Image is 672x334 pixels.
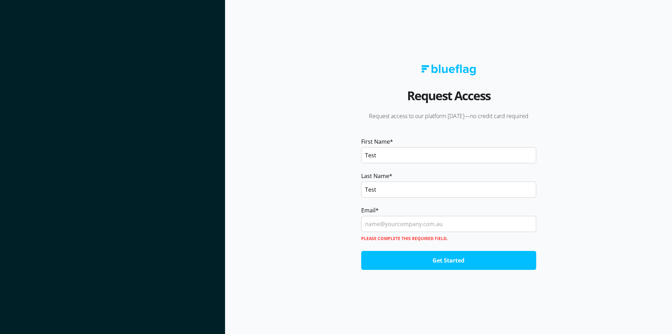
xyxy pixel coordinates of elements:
input: Get Started [361,251,536,270]
img: Blue Flag logo [421,64,476,75]
h2: Request Access [407,86,490,112]
p: Request access to our platform [DATE]—no credit card required [351,112,546,120]
span: Last Name [361,172,389,180]
input: Smith [361,182,536,198]
span: Email [361,206,376,214]
input: John [361,147,536,163]
input: name@yourcompany.com.au [361,216,536,232]
span: First Name [361,137,390,146]
label: Please complete this required field. [361,233,536,244]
